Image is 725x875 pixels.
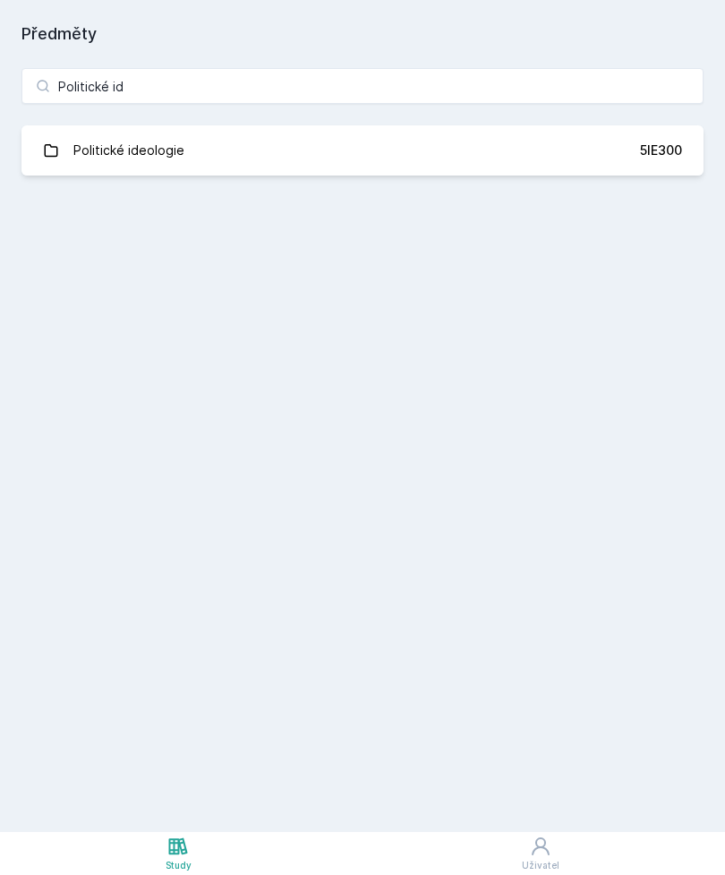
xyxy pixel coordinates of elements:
a: Politické ideologie 5IE300 [21,125,704,176]
h1: Předměty [21,21,704,47]
div: Uživatel [522,859,559,872]
div: Study [166,859,192,872]
input: Název nebo ident předmětu… [21,68,704,104]
div: 5IE300 [640,142,682,159]
div: Politické ideologie [73,133,184,168]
